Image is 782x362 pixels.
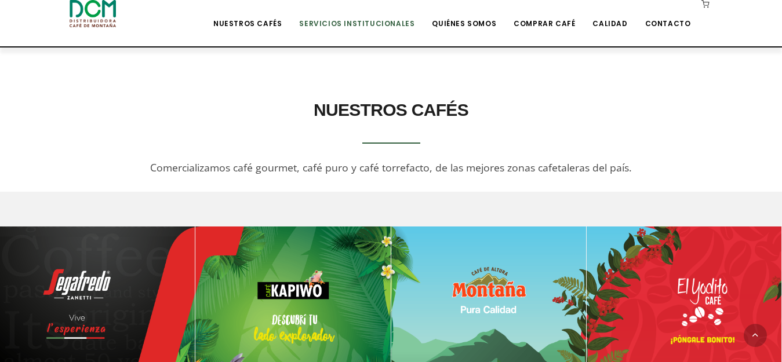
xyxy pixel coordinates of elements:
span: Comercializamos café gourmet, café puro y café torrefacto, de las mejores zonas cafetaleras del p... [150,160,632,174]
a: Contacto [638,1,698,28]
a: Servicios Institucionales [292,1,421,28]
a: Calidad [585,1,634,28]
a: Quiénes Somos [425,1,503,28]
a: Comprar Café [507,1,582,28]
a: Nuestros Cafés [206,1,289,28]
h2: NUESTROS CAFÉS [9,94,773,126]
